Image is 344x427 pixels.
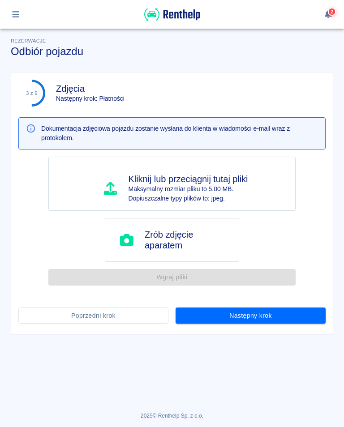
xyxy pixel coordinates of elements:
[330,9,334,14] span: 2
[18,307,168,324] button: Poprzedni krok
[129,194,248,203] p: Dopiuszczalne typy plików to: jpeg.
[144,7,200,22] img: Renthelp logo
[26,90,38,96] div: 3 z 6
[176,307,326,324] button: Następny krok
[144,16,200,24] a: Renthelp logo
[11,45,333,58] h3: Odbiór pojazdu
[129,184,248,194] p: Maksymalny rozmiar pliku to 5.00 MB.
[320,7,337,22] button: 2
[129,174,248,184] h4: Kliknij lub przeciągnij tutaj pliki
[145,229,232,251] h4: Zrób zdjęcie aparatem
[56,83,125,94] h4: Zdjęcia
[56,94,125,103] p: Następny krok: Płatności
[41,124,318,143] p: Dokumentacja zdjęciowa pojazdu zostanie wysłana do klienta w wiadomości e-mail wraz z protokołem.
[11,38,46,43] span: Rezerwacje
